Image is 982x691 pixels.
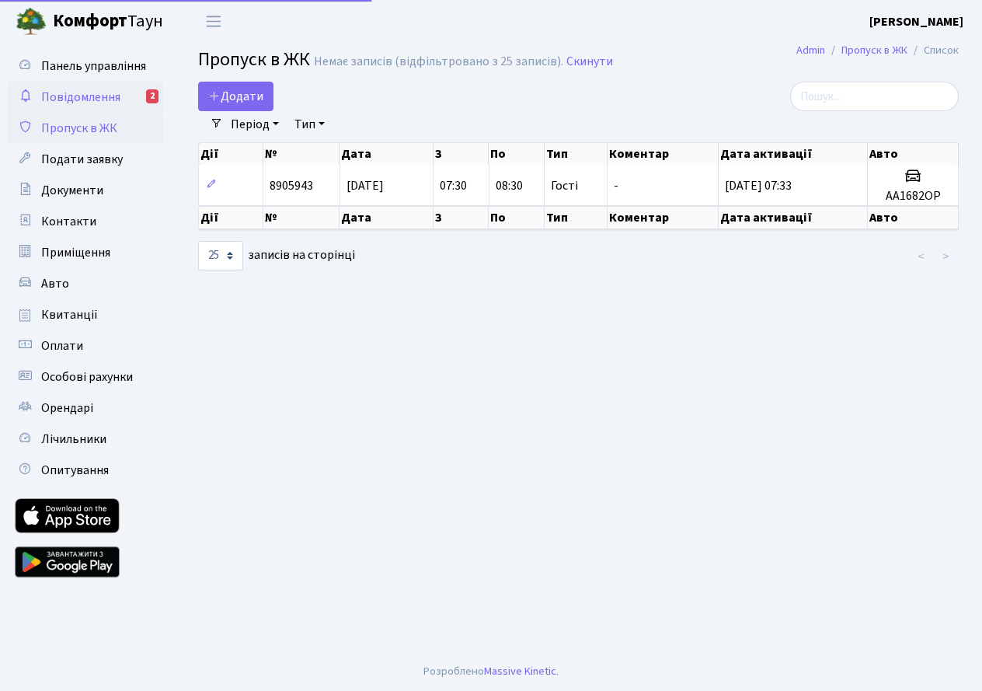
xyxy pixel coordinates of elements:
[8,51,163,82] a: Панель управління
[434,206,489,229] th: З
[198,241,243,270] select: записів на сторінці
[551,180,578,192] span: Гості
[314,54,563,69] div: Немає записів (відфільтровано з 25 записів).
[340,143,433,165] th: Дата
[8,361,163,393] a: Особові рахунки
[198,46,310,73] span: Пропуск в ЖК
[440,177,467,194] span: 07:30
[41,462,109,479] span: Опитування
[41,213,96,230] span: Контакти
[874,189,952,204] h5: АА1682ОР
[8,113,163,144] a: Пропуск в ЖК
[208,88,263,105] span: Додати
[545,143,608,165] th: Тип
[608,143,719,165] th: Коментар
[146,89,158,103] div: 2
[907,42,959,59] li: Список
[434,143,489,165] th: З
[41,120,117,137] span: Пропуск в ЖК
[790,82,959,111] input: Пошук...
[496,177,523,194] span: 08:30
[41,89,120,106] span: Повідомлення
[41,368,133,386] span: Особові рахунки
[198,241,355,270] label: записів на сторінці
[41,58,146,75] span: Панель управління
[41,275,69,292] span: Авто
[608,206,719,229] th: Коментар
[340,206,433,229] th: Дата
[41,400,93,417] span: Орендарі
[41,337,83,354] span: Оплати
[8,424,163,455] a: Лічильники
[53,9,163,35] span: Таун
[263,206,340,229] th: №
[41,306,98,323] span: Квитанції
[53,9,127,33] b: Комфорт
[8,206,163,237] a: Контакти
[199,143,263,165] th: Дії
[41,244,110,261] span: Приміщення
[8,330,163,361] a: Оплати
[614,177,618,194] span: -
[719,206,868,229] th: Дата активації
[8,82,163,113] a: Повідомлення2
[8,299,163,330] a: Квитанції
[225,111,285,138] a: Період
[346,177,384,194] span: [DATE]
[270,177,313,194] span: 8905943
[545,206,608,229] th: Тип
[719,143,868,165] th: Дата активації
[194,9,233,34] button: Переключити навігацію
[263,143,340,165] th: №
[566,54,613,69] a: Скинути
[41,431,106,448] span: Лічильники
[868,143,959,165] th: Авто
[8,144,163,175] a: Подати заявку
[489,206,545,229] th: По
[796,42,825,58] a: Admin
[773,34,982,67] nav: breadcrumb
[8,393,163,424] a: Орендарі
[8,175,163,206] a: Документи
[869,12,963,31] a: [PERSON_NAME]
[484,663,556,679] a: Massive Kinetic
[489,143,545,165] th: По
[8,455,163,486] a: Опитування
[868,206,959,229] th: Авто
[8,237,163,268] a: Приміщення
[8,268,163,299] a: Авто
[198,82,273,111] a: Додати
[288,111,331,138] a: Тип
[16,6,47,37] img: logo.png
[199,206,263,229] th: Дії
[725,177,792,194] span: [DATE] 07:33
[869,13,963,30] b: [PERSON_NAME]
[41,151,123,168] span: Подати заявку
[841,42,907,58] a: Пропуск в ЖК
[423,663,559,680] div: Розроблено .
[41,182,103,199] span: Документи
